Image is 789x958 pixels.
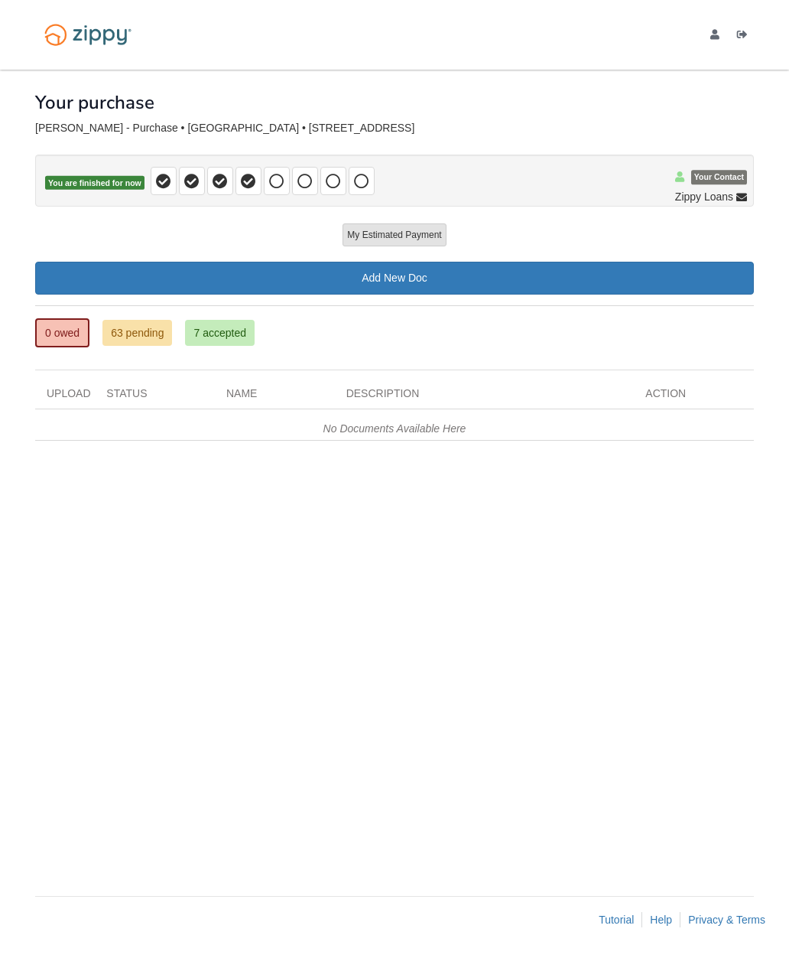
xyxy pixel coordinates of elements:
[95,386,215,409] div: Status
[102,320,172,346] a: 63 pending
[343,223,446,246] button: My Estimated Payment
[185,320,255,346] a: 7 accepted
[323,422,466,435] em: No Documents Available Here
[215,386,335,409] div: Name
[35,93,154,112] h1: Your purchase
[45,176,144,191] span: You are finished for now
[35,262,754,295] a: Add New Doc
[675,189,733,204] span: Zippy Loans
[634,386,754,409] div: Action
[688,914,765,926] a: Privacy & Terms
[650,914,672,926] a: Help
[737,29,754,44] a: Log out
[35,386,95,409] div: Upload
[335,386,635,409] div: Description
[35,17,141,53] img: Logo
[710,29,726,44] a: edit profile
[599,914,634,926] a: Tutorial
[35,318,89,347] a: 0 owed
[35,122,754,135] div: [PERSON_NAME] - Purchase • [GEOGRAPHIC_DATA] • [STREET_ADDRESS]
[691,171,747,185] span: Your Contact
